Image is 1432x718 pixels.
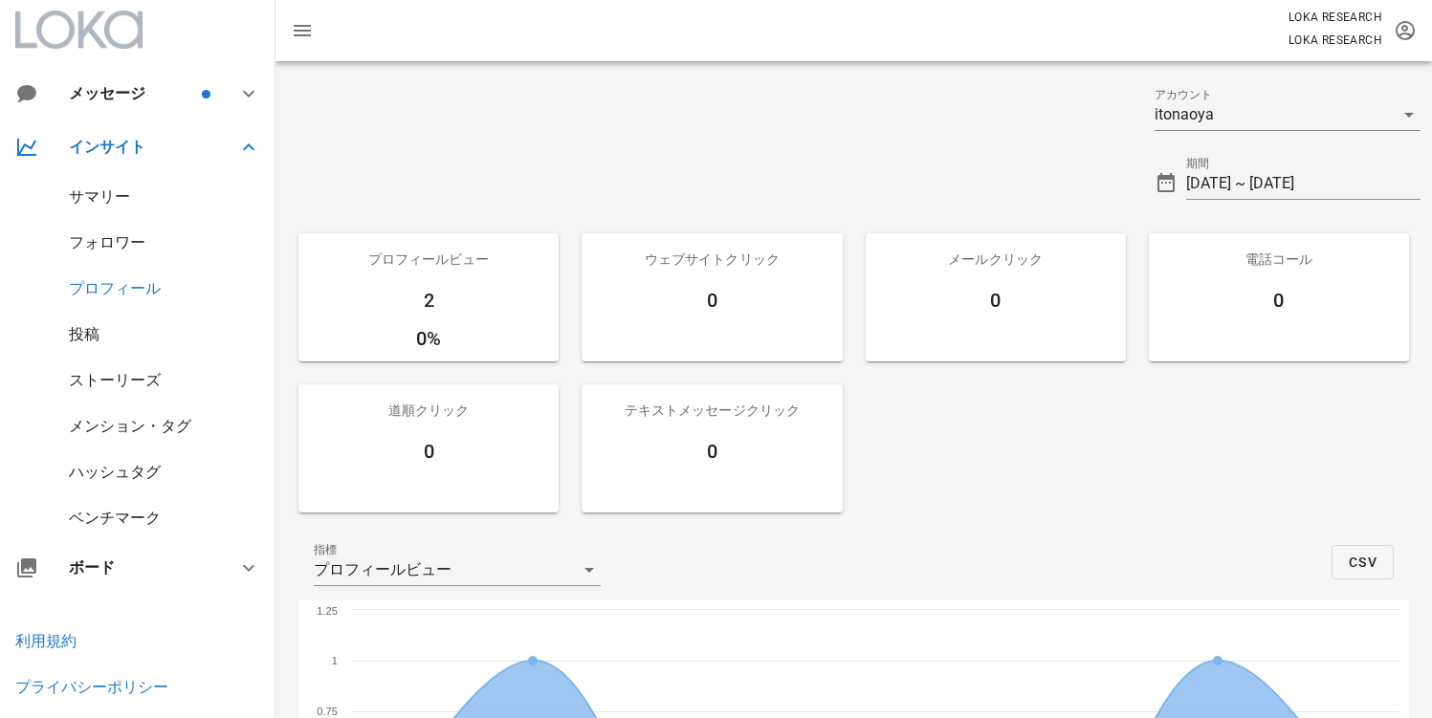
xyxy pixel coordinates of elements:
[317,706,338,717] text: 0.75
[298,285,559,315] div: 2
[69,233,145,251] a: フォロワー
[69,187,130,206] a: サマリー
[866,233,1126,285] div: メールクリック
[1289,31,1382,50] p: LOKA RESEARCH
[15,678,168,696] a: プライバシーポリシー
[1155,99,1421,130] div: アカウントitonaoya
[69,325,99,343] a: 投稿
[298,436,559,467] div: 0
[1149,285,1409,315] div: 0
[69,371,161,389] a: ストーリーズ
[202,90,210,98] span: バッジ
[582,384,842,436] div: テキストメッセージクリック
[1155,106,1214,123] div: itonaoya
[1289,8,1382,27] p: LOKA RESEARCH
[69,84,198,102] div: メッセージ
[298,315,559,361] div: 0%
[582,285,842,315] div: 0
[1332,545,1394,579] button: CSV
[1149,233,1409,285] div: 電話コール
[582,436,842,467] div: 0
[15,632,77,650] a: 利用規約
[69,138,214,156] div: インサイト
[314,561,452,578] div: プロフィールビュー
[298,233,559,285] div: プロフィールビュー
[866,285,1126,315] div: 0
[317,605,338,617] text: 1.25
[1348,555,1377,570] span: CSV
[69,558,214,577] div: ボード
[314,555,601,585] div: 指標プロフィールビュー
[69,463,161,481] a: ハッシュタグ
[69,509,161,527] a: ベンチマーク
[69,279,161,297] a: プロフィール
[582,233,842,285] div: ウェブサイトクリック
[298,384,559,436] div: 道順クリック
[332,655,338,666] text: 1
[69,417,191,435] a: メンション・タグ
